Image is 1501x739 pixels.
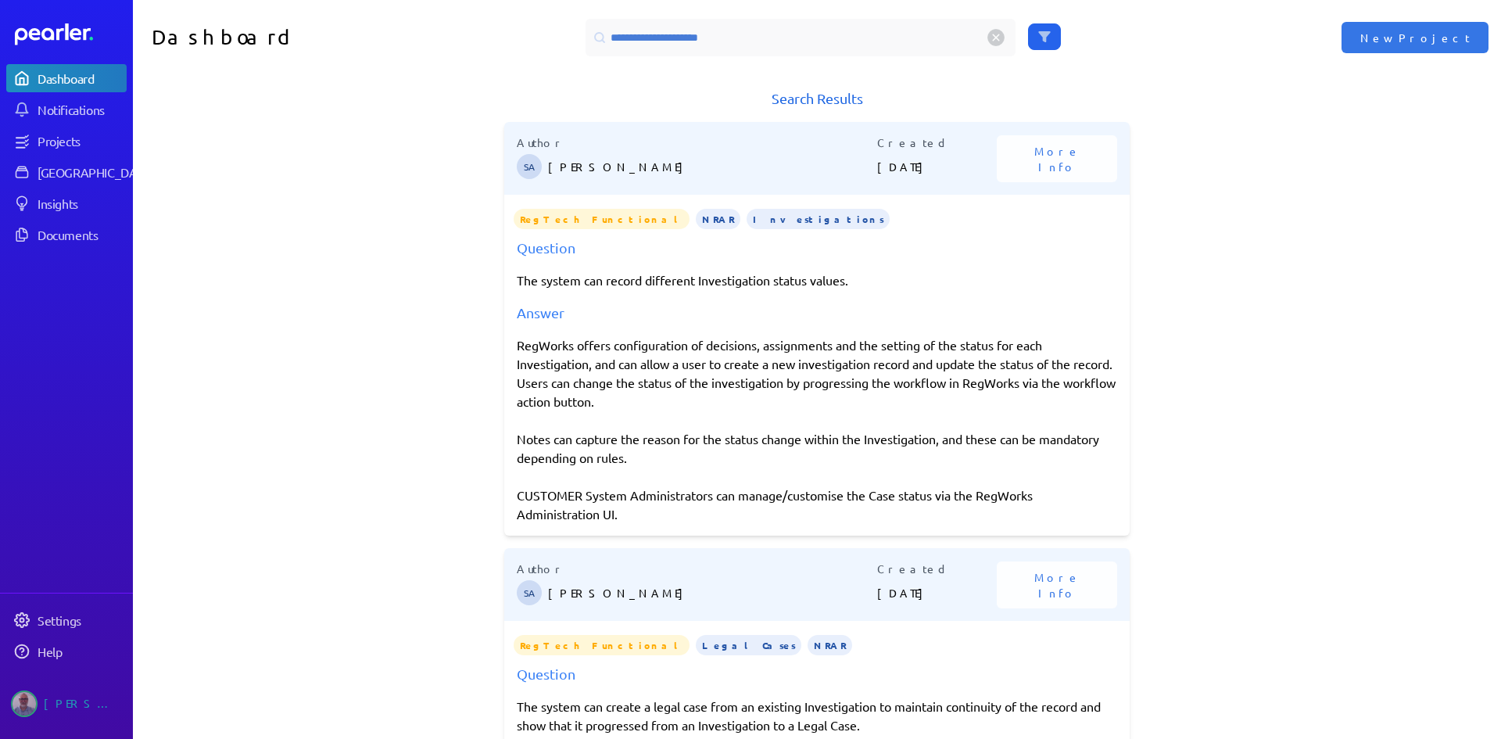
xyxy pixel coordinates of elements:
[514,635,690,655] span: RegTech Functional
[44,691,122,717] div: [PERSON_NAME]
[808,635,852,655] span: NRAR
[38,612,125,628] div: Settings
[517,302,1117,323] div: Answer
[6,684,127,723] a: Jason Riches's photo[PERSON_NAME]
[38,133,125,149] div: Projects
[696,635,801,655] span: Legal Cases
[38,102,125,117] div: Notifications
[152,19,475,56] h1: Dashboard
[517,271,1117,289] p: The system can record different Investigation status values.
[38,196,125,211] div: Insights
[38,644,125,659] div: Help
[6,158,127,186] a: [GEOGRAPHIC_DATA]
[514,209,690,229] span: RegTech Functional
[1342,22,1488,53] button: New Project
[517,580,542,605] span: Steve Ackermann
[877,135,998,151] p: Created
[747,209,890,229] span: Investigations
[517,237,1117,258] div: Question
[517,154,542,179] span: Steve Ackermann
[1016,143,1098,174] span: More Info
[11,691,38,717] img: Jason Riches
[6,221,127,249] a: Documents
[997,135,1117,182] button: More Info
[6,606,127,634] a: Settings
[548,151,877,182] p: [PERSON_NAME]
[548,577,877,608] p: [PERSON_NAME]
[517,663,1117,684] div: Question
[877,577,998,608] p: [DATE]
[6,64,127,92] a: Dashboard
[997,561,1117,608] button: More Info
[1360,30,1470,45] span: New Project
[15,23,127,45] a: Dashboard
[38,164,154,180] div: [GEOGRAPHIC_DATA]
[1016,569,1098,601] span: More Info
[38,227,125,242] div: Documents
[6,189,127,217] a: Insights
[38,70,125,86] div: Dashboard
[877,151,998,182] p: [DATE]
[6,127,127,155] a: Projects
[517,561,877,577] p: Author
[517,135,877,151] p: Author
[517,335,1117,523] div: RegWorks offers configuration of decisions, assignments and the setting of the status for each In...
[504,88,1130,109] h1: Search Results
[6,95,127,124] a: Notifications
[517,697,1117,734] p: The system can create a legal case from an existing Investigation to maintain continuity of the r...
[877,561,998,577] p: Created
[6,637,127,665] a: Help
[696,209,740,229] span: NRAR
